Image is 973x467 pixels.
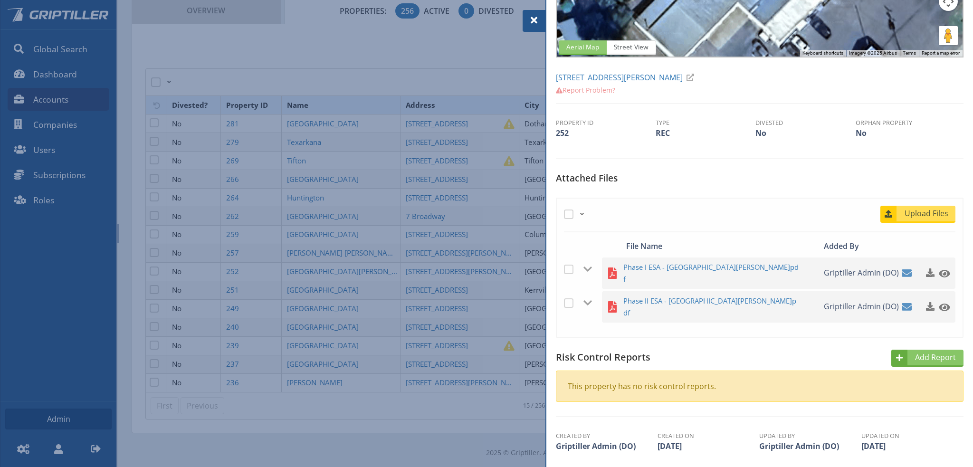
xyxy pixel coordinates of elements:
[936,298,948,315] a: Click to preview this file
[759,440,859,452] td: Griptiller Admin (DO)
[891,350,963,367] a: Add Report
[623,261,821,285] a: Phase I ESA - [GEOGRAPHIC_DATA][PERSON_NAME]pdf
[824,296,899,317] span: Griptiller Admin (DO)
[849,50,897,56] span: Imagery ©2025 Airbus
[556,440,656,452] td: Griptiller Admin (DO)
[656,118,755,127] th: Type
[556,173,963,191] h5: Attached Files
[623,239,821,253] div: File Name
[606,40,656,55] span: Street View
[856,128,867,138] span: No
[755,118,855,127] th: Divested
[556,118,656,127] th: Property ID
[658,440,757,452] td: [DATE]
[656,128,670,138] span: REC
[559,40,607,55] span: Aerial Map
[909,352,963,363] span: Add Report
[802,50,843,57] button: Keyboard shortcuts
[880,206,955,223] a: Upload Files
[898,208,955,219] span: Upload Files
[623,295,800,319] span: Phase II ESA - [GEOGRAPHIC_DATA][PERSON_NAME]pdf
[922,50,960,56] a: Report a map error
[861,431,961,440] th: Updated On
[821,239,892,253] div: Added By
[556,86,615,95] a: Report Problem?
[658,431,757,440] th: Created On
[856,118,955,127] th: Orphan Property
[861,440,961,452] td: [DATE]
[824,263,899,283] span: Griptiller Admin (DO)
[755,128,766,138] span: No
[556,351,650,363] span: Risk Control Reports
[936,265,948,282] a: Click to preview this file
[556,431,656,440] th: Created By
[556,72,698,83] a: [STREET_ADDRESS][PERSON_NAME]
[623,261,800,285] span: Phase I ESA - [GEOGRAPHIC_DATA][PERSON_NAME]pdf
[903,50,916,56] a: Terms (opens in new tab)
[556,128,569,138] span: 252
[568,381,952,392] div: This property has no risk control reports.
[759,431,859,440] th: Updated By
[623,295,821,319] a: Phase II ESA - [GEOGRAPHIC_DATA][PERSON_NAME]pdf
[939,26,958,45] button: Drag Pegman onto the map to open Street View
